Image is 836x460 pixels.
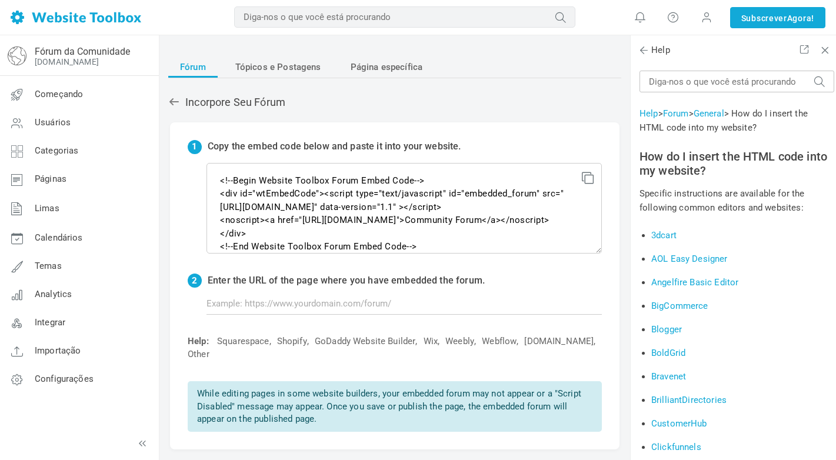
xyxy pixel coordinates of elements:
[517,336,518,346] font: ,
[277,335,307,348] a: Shopify
[307,336,309,346] font: ,
[35,145,79,156] span: Categorias
[741,14,787,23] font: Subscrever
[185,96,285,108] font: Incorpore seu fórum
[663,108,689,119] a: Forum
[315,335,415,348] a: GoDaddy Website Builder
[35,89,83,99] span: Começando
[694,108,724,119] a: General
[651,277,738,288] a: Angelfire Basic Editor
[8,46,26,65] img: globe-icon.png
[206,292,602,315] input: Example: https://www.yourdomain.com/forum/
[35,232,83,243] span: Calendários
[35,317,65,328] span: Integrar
[524,335,594,348] a: [DOMAIN_NAME]
[188,348,209,361] a: Other
[640,71,834,92] input: Diga-nos o que você está procurando
[594,336,595,346] font: ,
[188,381,602,432] p: While editing pages in some website builders, your embedded forum may not appear or a "Script Dis...
[269,336,271,346] font: ,
[35,203,59,214] span: Limas
[651,324,682,335] a: Blogger
[235,56,321,78] span: Tópicos e Postagens
[651,442,701,452] a: Clickfunnels
[787,12,814,25] span: Agora!
[482,335,517,348] a: Webflow
[445,335,474,348] a: Weebly
[415,336,417,346] font: ,
[206,163,602,254] textarea: <!--Begin Website Toolbox Forum Embed Code--> <div id="wtEmbedCode"><script type="text/javascript...
[651,418,707,429] a: CustomerHub
[188,140,202,154] span: 1
[640,108,658,119] a: Help
[35,345,81,356] span: Importação
[188,274,202,288] span: 2
[651,371,686,382] a: Bravenet
[188,336,209,346] span: Help:
[730,7,825,28] a: SubscreverAgora!
[651,230,677,241] a: 3dcart
[208,140,461,154] p: Copy the embed code below and paste it into your website.
[35,174,66,184] span: Páginas
[35,289,72,299] span: Analytics
[35,117,71,128] span: Usuários
[217,335,269,348] a: Squarespace
[651,45,670,55] font: Help
[180,56,206,78] span: Fórum
[35,374,94,384] span: Configurações
[651,348,685,358] a: BoldGrid
[474,336,476,346] font: ,
[35,57,99,66] a: [DOMAIN_NAME]
[351,56,423,78] span: Página específica
[168,56,218,78] a: Fórum
[35,46,130,57] a: Fórum da Comunidade
[424,335,438,348] a: Wix
[651,254,728,264] a: AOL Easy Designer
[640,188,804,213] font: Specific instructions are available for the following common editors and websites:
[638,44,650,56] span: Back
[438,336,439,346] font: ,
[224,56,333,78] a: Tópicos e Postagens
[651,395,727,405] a: BrilliantDirectories
[651,301,708,311] a: BigCommerce
[339,56,435,78] a: Página específica
[234,6,575,28] input: Diga-nos o que você está procurando
[640,108,808,133] span: > > > How do I insert the HTML code into my website?
[35,261,62,271] span: Temas
[208,274,485,288] p: Enter the URL of the page where you have embedded the forum.
[640,149,834,178] h2: How do I insert the HTML code into my website?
